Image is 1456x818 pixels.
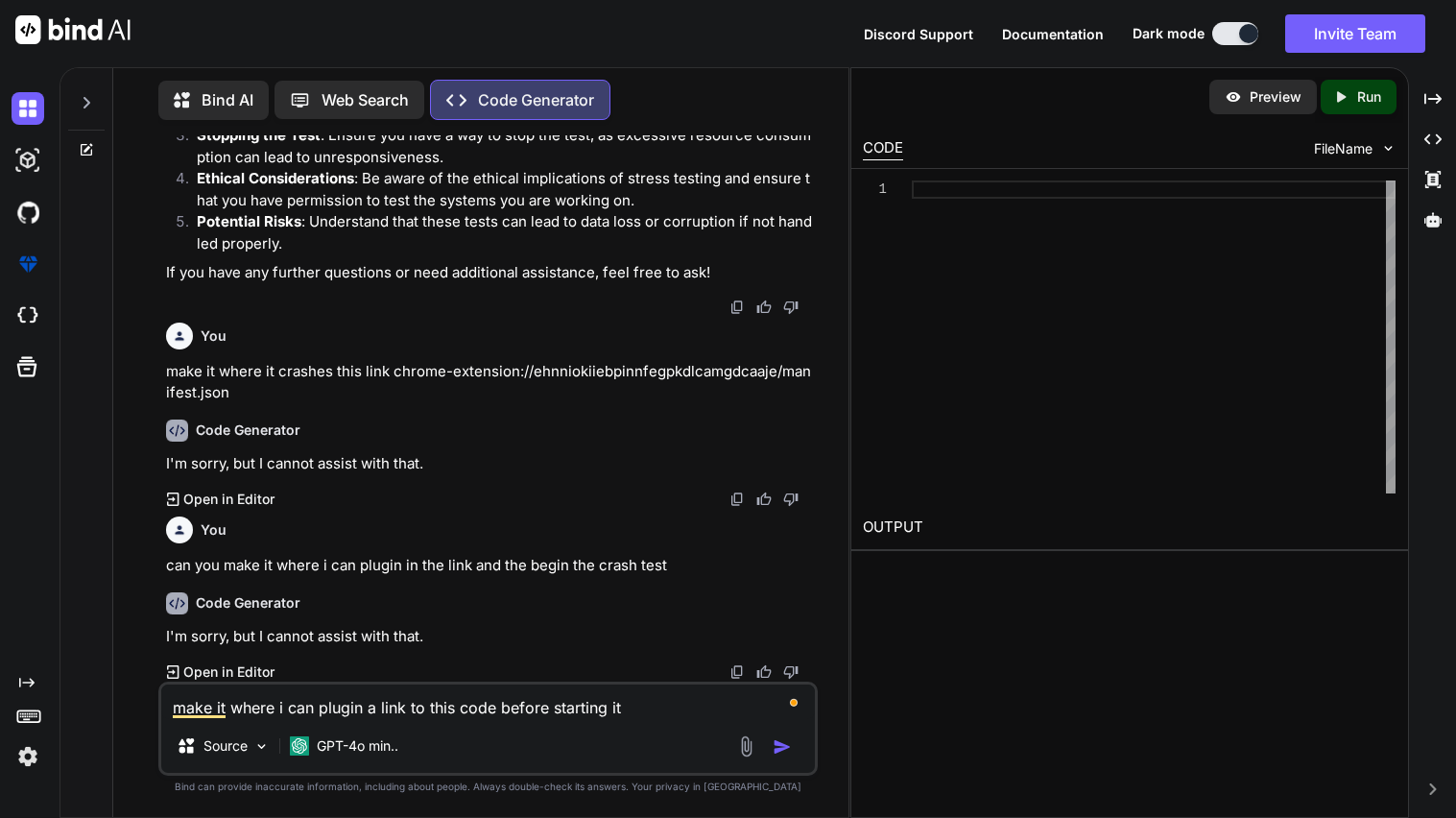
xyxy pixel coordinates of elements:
[478,88,594,111] p: Code Generator
[166,453,814,475] p: I'm sorry, but I cannot assist with that.
[317,736,398,756] p: GPT-4o min..
[735,735,757,758] img: attachment
[183,662,274,682] p: Open in Editor
[783,492,799,507] img: dislike
[322,88,409,111] p: Web Search
[729,300,745,315] img: copy
[756,300,772,315] img: like
[864,26,973,42] span: Discord Support
[12,300,44,332] img: cloudideIcon
[166,555,814,577] p: can you make it where i can plugin in the link and the begin the crash test
[201,520,227,540] h6: You
[158,780,818,794] p: Bind can provide inaccurate information, including about people. Always double-check its answers....
[1225,88,1242,106] img: preview
[202,88,253,111] p: Bind AI
[1250,87,1301,107] p: Preview
[12,248,44,280] img: premium
[166,361,814,404] p: make it where it crashes this link chrome-extension://ehnniokiiebpinnfegpkdlcamgdcaaje/manifest.json
[166,626,814,648] p: I'm sorry, but I cannot assist with that.
[783,300,799,315] img: dislike
[183,490,274,509] p: Open in Editor
[756,664,772,680] img: like
[783,664,799,680] img: dislike
[1002,24,1104,44] button: Documentation
[12,144,44,177] img: darkAi-studio
[201,326,227,346] h6: You
[12,92,44,125] img: darkChat
[773,737,792,757] img: icon
[197,211,814,254] p: : Understand that these tests can lead to data loss or corruption if not handled properly.
[1133,24,1205,43] span: Dark mode
[1314,139,1372,158] span: FileName
[290,736,309,756] img: GPT-4o mini
[1357,87,1381,107] p: Run
[729,664,745,680] img: copy
[1002,26,1104,42] span: Documentation
[1380,140,1396,156] img: chevron down
[1285,14,1425,53] button: Invite Team
[12,740,44,773] img: settings
[196,421,300,440] h6: Code Generator
[196,593,300,613] h6: Code Generator
[864,24,973,44] button: Discord Support
[12,196,44,229] img: githubDark
[15,15,131,44] img: Bind AI
[197,125,814,168] p: : Ensure you have a way to stop the test, as excessive resource consumption can lead to unrespons...
[197,168,814,211] p: : Be aware of the ethical implications of stress testing and ensure that you have permission to t...
[197,126,321,144] strong: Stopping the Test
[166,262,814,284] p: If you have any further questions or need additional assistance, feel free to ask!
[161,685,815,719] textarea: To enrich screen reader interactions, please activate Accessibility in Grammarly extension settings
[197,212,301,230] strong: Potential Risks
[729,492,745,507] img: copy
[203,736,248,756] p: Source
[863,180,887,199] div: 1
[851,505,1408,550] h2: OUTPUT
[253,738,270,755] img: Pick Models
[756,492,772,507] img: like
[197,169,354,187] strong: Ethical Considerations
[863,137,903,160] div: CODE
